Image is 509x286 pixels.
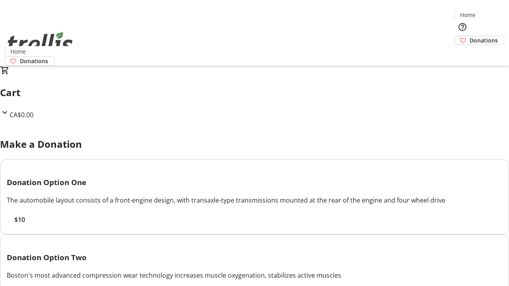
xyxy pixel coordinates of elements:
span: Home [460,11,476,19]
a: Donations [455,36,504,45]
span: CA$0.00 [10,110,33,119]
h3: Donation Option Two [7,252,502,263]
span: $10 [14,215,25,224]
div: The automobile layout consists of a front-engine design, with transaxle-type transmissions mounte... [7,195,502,205]
a: Home [5,47,31,56]
button: Help [455,19,470,35]
img: Orient E2E Organization cokRgQ0ocx's Logo [5,23,76,63]
a: Home [455,11,480,19]
div: Boston's most advanced compression wear technology increases muscle oxygenation, stabilizes activ... [7,271,502,280]
button: $10 [7,215,32,224]
h3: Donation Option One [7,177,502,188]
span: Donations [470,36,498,44]
a: Donations [5,56,54,66]
span: Home [10,47,26,56]
button: Cart [455,45,470,61]
span: Donations [20,57,48,65]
